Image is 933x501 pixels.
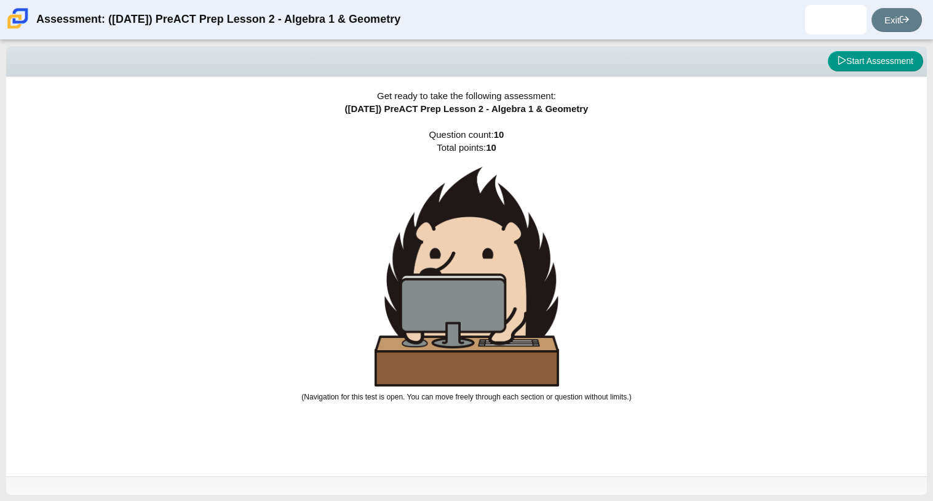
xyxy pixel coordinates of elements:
[301,129,631,401] span: Question count: Total points:
[486,142,496,153] b: 10
[36,5,400,34] div: Assessment: ([DATE]) PreACT Prep Lesson 2 - Algebra 1 & Geometry
[5,6,31,31] img: Carmen School of Science & Technology
[375,167,559,387] img: hedgehog-behind-computer-large.png
[345,103,589,114] span: ([DATE]) PreACT Prep Lesson 2 - Algebra 1 & Geometry
[301,393,631,401] small: (Navigation for this test is open. You can move freely through each section or question without l...
[826,10,846,30] img: kristel.riverahern.uxyy5r
[828,51,923,72] button: Start Assessment
[871,8,922,32] a: Exit
[494,129,504,140] b: 10
[377,90,556,101] span: Get ready to take the following assessment:
[5,23,31,33] a: Carmen School of Science & Technology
